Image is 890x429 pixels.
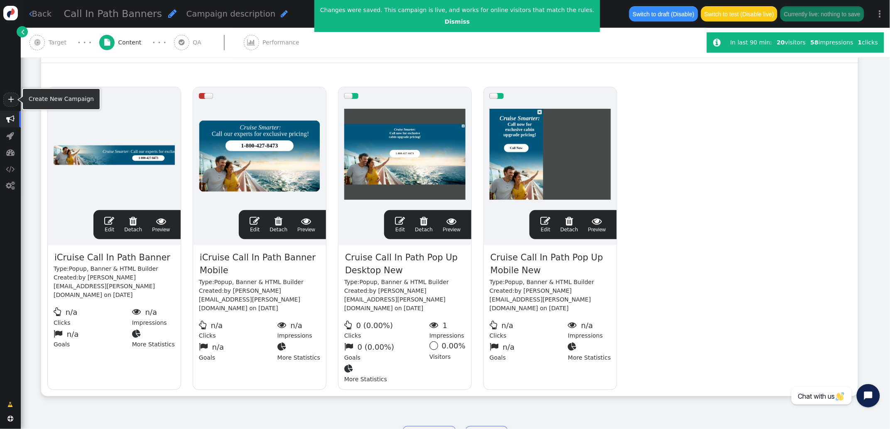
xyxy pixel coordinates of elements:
[199,287,300,311] span: by [PERSON_NAME][EMAIL_ADDRESS][PERSON_NAME][DOMAIN_NAME] on [DATE]
[199,278,320,287] div: Type:
[54,251,171,265] span: iCruise Call In Path Banner
[490,278,611,287] div: Type:
[560,216,578,233] span: Detach
[179,39,184,46] span: 
[132,307,143,316] span: 
[3,6,18,20] img: logo-icon.svg
[429,340,466,362] div: Visitors
[560,216,578,233] a: Detach
[248,39,255,46] span: 
[777,39,785,46] b: 20
[415,216,433,226] span: 
[152,216,170,233] span: Preview
[560,216,578,226] span: 
[54,327,132,349] div: Goals
[262,38,303,47] span: Performance
[67,330,79,338] span: n/a
[132,329,143,338] span: 
[212,343,224,351] span: n/a
[568,321,579,329] span: 
[811,39,819,46] b: 58
[360,279,449,285] span: Popup, Banner & HTML Builder
[124,216,142,226] span: 
[145,308,157,316] span: n/a
[174,28,244,57] a:  QA
[54,265,175,273] div: Type:
[588,216,606,226] span: 
[211,321,223,330] span: n/a
[277,340,320,362] div: More Statistics
[344,321,354,329] span: 
[132,327,175,349] div: More Statistics
[250,216,260,233] a: Edit
[29,28,99,57] a:  Target · · ·
[490,319,568,341] div: Clicks
[6,148,15,157] span: 
[22,27,25,36] span: 
[297,216,315,233] a: Preview
[701,6,778,21] button: Switch to test (Disable live)
[3,93,18,107] a: +
[344,340,429,362] div: Goals
[270,216,287,226] span: 
[490,287,591,311] span: by [PERSON_NAME][EMAIL_ADDRESS][PERSON_NAME][DOMAIN_NAME] on [DATE]
[858,39,878,46] span: clicks
[270,216,287,233] span: Detach
[199,321,209,329] span: 
[358,343,395,351] span: 0 (0.00%)
[291,321,303,330] span: n/a
[356,321,393,330] span: 0 (0.00%)
[870,2,890,26] a: ⋮
[54,305,132,327] div: Clicks
[104,39,110,46] span: 
[395,216,405,226] span: 
[152,216,170,226] span: 
[54,274,155,298] span: by [PERSON_NAME][EMAIL_ADDRESS][PERSON_NAME][DOMAIN_NAME] on [DATE]
[490,321,500,329] span: 
[277,321,289,329] span: 
[199,287,320,313] div: Created:
[193,38,205,47] span: QA
[6,181,15,190] span: 
[344,342,356,351] span: 
[395,216,405,233] a: Edit
[503,343,515,351] span: n/a
[270,216,287,233] a: Detach
[6,115,15,123] span: 
[344,287,466,313] div: Created:
[490,251,611,278] span: Cruise Call In Path Pop Up Mobile New
[66,308,78,316] span: n/a
[2,397,19,412] a: 
[118,38,145,47] span: Content
[443,216,461,233] a: Preview
[429,321,441,329] span: 
[78,37,91,48] div: · · ·
[588,216,606,233] a: Preview
[186,9,276,19] span: Campaign description
[540,216,550,233] a: Edit
[344,362,429,384] div: More Statistics
[7,416,13,422] span: 
[199,251,320,278] span: iCruise Call In Path Banner Mobile
[443,216,461,233] span: Preview
[199,340,277,362] div: Goals
[731,38,775,47] div: In last 90 min:
[29,10,32,18] span: 
[490,342,501,351] span: 
[490,287,611,313] div: Created:
[29,95,94,103] div: Create New Campaign
[244,28,318,57] a:  Performance
[568,342,579,351] span: 
[281,10,288,18] span: 
[297,216,315,233] span: Preview
[443,216,461,226] span: 
[442,341,466,350] span: 0.00%
[54,273,175,299] div: Created:
[277,319,320,341] div: Impressions
[344,364,356,373] span: 
[858,39,862,46] b: 1
[415,216,433,233] span: Detach
[69,265,158,272] span: Popup, Banner & HTML Builder
[490,340,568,362] div: Goals
[49,38,70,47] span: Target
